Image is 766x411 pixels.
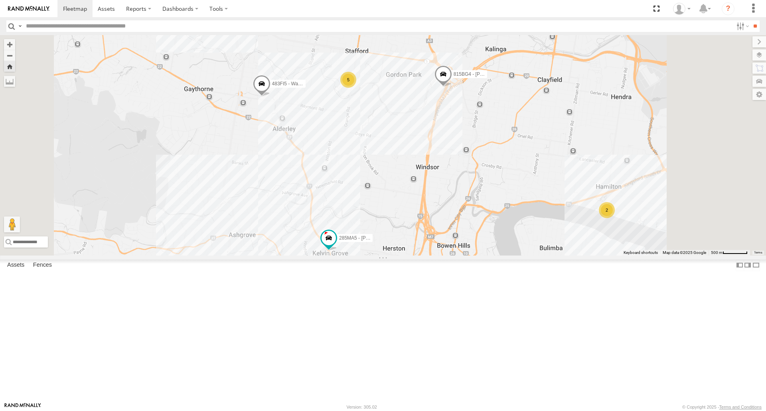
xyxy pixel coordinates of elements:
[752,260,760,271] label: Hide Summary Table
[4,39,15,50] button: Zoom in
[4,76,15,87] label: Measure
[17,20,23,32] label: Search Query
[624,250,658,256] button: Keyboard shortcuts
[599,202,615,218] div: 2
[4,50,15,61] button: Zoom out
[719,405,762,409] a: Terms and Conditions
[736,260,744,271] label: Dock Summary Table to the Left
[4,216,20,232] button: Drag Pegman onto the map to open Street View
[711,250,723,255] span: 500 m
[339,236,401,241] span: 285MA5 - [PERSON_NAME]
[347,405,377,409] div: Version: 305.02
[3,260,28,271] label: Assets
[29,260,56,271] label: Fences
[709,250,750,256] button: Map scale: 500 m per 59 pixels
[454,71,515,77] span: 815BG4 - [PERSON_NAME]
[722,2,734,15] i: ?
[272,81,325,87] span: 483FI5 - Waiting Repairs
[4,61,15,72] button: Zoom Home
[4,403,41,411] a: Visit our Website
[744,260,752,271] label: Dock Summary Table to the Right
[752,89,766,100] label: Map Settings
[733,20,750,32] label: Search Filter Options
[754,251,762,254] a: Terms
[8,6,49,12] img: rand-logo.svg
[682,405,762,409] div: © Copyright 2025 -
[670,3,693,15] div: Aaron Cluff
[663,250,706,255] span: Map data ©2025 Google
[340,72,356,88] div: 5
